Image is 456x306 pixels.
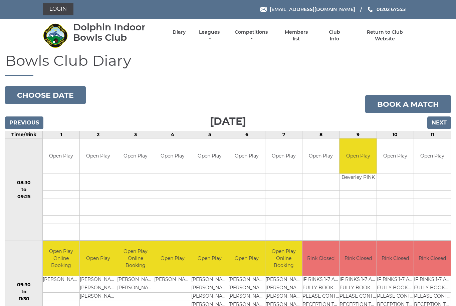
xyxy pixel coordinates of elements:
[377,284,414,293] td: FULLY BOOKED
[339,284,376,293] td: FULLY BOOKED
[265,293,302,301] td: [PERSON_NAME]
[302,138,339,174] td: Open Play
[365,95,451,113] a: Book a match
[43,276,79,284] td: [PERSON_NAME]
[154,131,191,138] td: 4
[228,138,265,174] td: Open Play
[233,29,269,42] a: Competitions
[173,29,186,35] a: Diary
[228,241,265,276] td: Open Play
[228,284,265,293] td: [PERSON_NAME]
[302,284,339,293] td: FULLY BOOKED
[265,284,302,293] td: [PERSON_NAME]
[265,241,302,276] td: Open Play Online Booking
[5,116,43,129] input: Previous
[377,293,414,301] td: PLEASE CONTACT
[80,284,117,293] td: [PERSON_NAME]
[339,174,376,182] td: Beverley PINK
[5,86,86,104] button: Choose date
[377,276,414,284] td: IF RINKS 1-7 ARE
[117,241,154,276] td: Open Play Online Booking
[191,241,228,276] td: Open Play
[377,6,407,12] span: 01202 675551
[427,116,451,129] input: Next
[377,241,414,276] td: Rink Closed
[228,293,265,301] td: [PERSON_NAME]
[281,29,312,42] a: Members list
[154,276,191,284] td: [PERSON_NAME]
[414,131,451,138] td: 11
[377,131,414,138] td: 10
[323,29,345,42] a: Club Info
[80,276,117,284] td: [PERSON_NAME]
[377,138,414,174] td: Open Play
[339,276,376,284] td: IF RINKS 1-7 ARE
[43,138,79,174] td: Open Play
[228,276,265,284] td: [PERSON_NAME]
[73,22,161,43] div: Dolphin Indoor Bowls Club
[414,284,451,293] td: FULLY BOOKED
[228,131,265,138] td: 6
[117,276,154,284] td: [PERSON_NAME]
[302,131,339,138] td: 8
[191,293,228,301] td: [PERSON_NAME]
[367,6,407,13] a: Phone us 01202 675551
[357,29,413,42] a: Return to Club Website
[265,138,302,174] td: Open Play
[117,284,154,293] td: [PERSON_NAME]
[339,138,376,174] td: Open Play
[414,276,451,284] td: IF RINKS 1-7 ARE
[5,52,451,76] h1: Bowls Club Diary
[302,293,339,301] td: PLEASE CONTACT
[191,276,228,284] td: [PERSON_NAME]
[191,131,228,138] td: 5
[5,131,43,138] td: Time/Rink
[265,131,302,138] td: 7
[80,293,117,301] td: [PERSON_NAME]
[414,293,451,301] td: PLEASE CONTACT
[368,7,373,12] img: Phone us
[191,284,228,293] td: [PERSON_NAME]
[339,241,376,276] td: Rink Closed
[414,138,451,174] td: Open Play
[154,241,191,276] td: Open Play
[302,241,339,276] td: Rink Closed
[414,241,451,276] td: Rink Closed
[43,241,79,276] td: Open Play Online Booking
[260,7,267,12] img: Email
[117,131,154,138] td: 3
[43,23,68,48] img: Dolphin Indoor Bowls Club
[339,131,377,138] td: 9
[80,241,117,276] td: Open Play
[191,138,228,174] td: Open Play
[270,6,355,12] span: [EMAIL_ADDRESS][DOMAIN_NAME]
[154,138,191,174] td: Open Play
[339,293,376,301] td: PLEASE CONTACT
[302,276,339,284] td: IF RINKS 1-7 ARE
[80,138,117,174] td: Open Play
[43,131,80,138] td: 1
[260,6,355,13] a: Email [EMAIL_ADDRESS][DOMAIN_NAME]
[197,29,221,42] a: Leagues
[80,131,117,138] td: 2
[43,3,73,15] a: Login
[5,138,43,241] td: 08:30 to 09:25
[265,276,302,284] td: [PERSON_NAME]
[117,138,154,174] td: Open Play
